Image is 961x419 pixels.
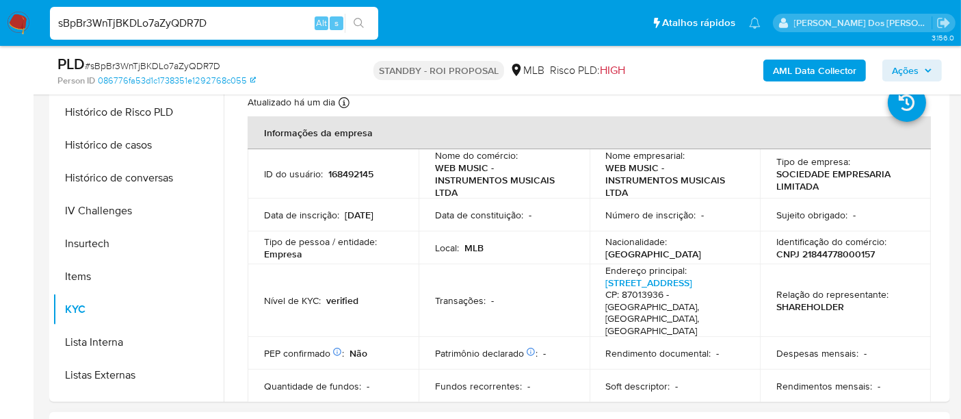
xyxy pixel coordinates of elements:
[345,14,373,33] button: search-icon
[773,60,856,81] b: AML Data Collector
[248,116,931,149] th: Informações da empresa
[932,32,954,43] span: 3.156.0
[878,380,880,392] p: -
[435,162,568,199] p: WEB MUSIC - INSTRUMENTOS MUSICAIS LTDA
[373,61,504,80] p: STANDBY - ROI PROPOSAL
[53,326,224,359] button: Lista Interna
[606,264,687,277] p: Endereço principal :
[794,16,932,29] p: renato.lopes@mercadopago.com.br
[600,62,625,78] span: HIGH
[763,60,866,81] button: AML Data Collector
[892,60,919,81] span: Ações
[529,209,531,221] p: -
[776,288,888,301] p: Relação do representante :
[85,59,220,73] span: # sBpBr3WnTjBKDLo7aZyQDR7D
[53,227,224,260] button: Insurtech
[435,294,486,307] p: Transações :
[749,17,761,29] a: Notificações
[717,347,720,359] p: -
[491,294,494,307] p: -
[606,289,739,337] h4: CP: 87013936 - [GEOGRAPHIC_DATA], [GEOGRAPHIC_DATA], [GEOGRAPHIC_DATA]
[53,129,224,162] button: Histórico de casos
[57,53,85,75] b: PLD
[50,14,378,32] input: Pesquise usuários ou casos...
[248,96,335,109] p: Atualizado há um dia
[606,162,739,199] p: WEB MUSIC - INSTRUMENTOS MUSICAIS LTDA
[264,209,339,221] p: Data de inscrição :
[606,209,696,221] p: Número de inscrição :
[53,293,224,326] button: KYC
[264,236,377,248] p: Tipo de pessoa / entidade :
[350,347,367,359] p: Não
[776,347,858,359] p: Despesas mensais :
[345,209,373,221] p: [DATE]
[853,209,856,221] p: -
[527,380,530,392] p: -
[776,380,872,392] p: Rendimentos mensais :
[53,162,224,194] button: Histórico de conversas
[606,149,685,162] p: Nome empresarial :
[264,347,344,359] p: PEP confirmado :
[776,168,909,192] p: SOCIEDADE EMPRESARIA LIMITADA
[776,209,847,221] p: Sujeito obrigado :
[316,16,327,29] span: Alt
[264,380,361,392] p: Quantidade de fundos :
[776,248,875,260] p: CNPJ 21844778000157
[57,75,95,87] b: Person ID
[435,347,538,359] p: Patrimônio declarado :
[606,236,668,248] p: Nacionalidade :
[936,16,951,30] a: Sair
[98,75,256,87] a: 086776fa53d1c1738351e1292768c055
[367,380,369,392] p: -
[606,276,693,290] a: [STREET_ADDRESS]
[776,301,844,313] p: SHAREHOLDER
[676,380,679,392] p: -
[776,155,850,168] p: Tipo de empresa :
[435,380,522,392] p: Fundos recorrentes :
[53,96,224,129] button: Histórico de Risco PLD
[662,16,735,30] span: Atalhos rápidos
[435,149,518,162] p: Nome do comércio :
[328,168,373,180] p: 168492145
[702,209,705,221] p: -
[882,60,942,81] button: Ações
[606,380,670,392] p: Soft descriptor :
[435,209,523,221] p: Data de constituição :
[53,359,224,392] button: Listas Externas
[334,16,339,29] span: s
[264,294,321,307] p: Nível de KYC :
[776,236,886,248] p: Identificação do comércio :
[264,168,323,180] p: ID do usuário :
[864,347,867,359] p: -
[53,260,224,293] button: Items
[606,347,711,359] p: Rendimento documental :
[435,242,459,254] p: Local :
[543,347,546,359] p: -
[464,242,484,254] p: MLB
[53,194,224,227] button: IV Challenges
[606,248,702,260] p: [GEOGRAPHIC_DATA]
[326,294,358,307] p: verified
[510,63,544,78] div: MLB
[550,63,625,78] span: Risco PLD:
[264,248,302,260] p: Empresa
